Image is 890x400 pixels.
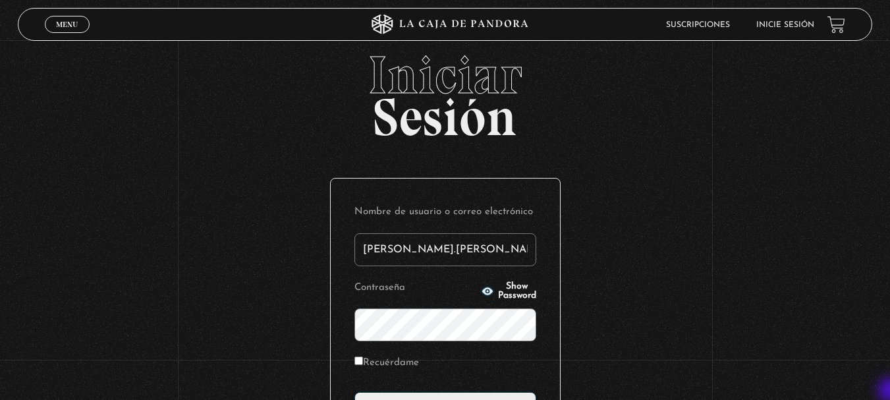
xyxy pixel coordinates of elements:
[354,353,419,374] label: Recuérdame
[51,32,82,41] span: Cerrar
[666,21,730,29] a: Suscripciones
[18,49,872,101] span: Iniciar
[481,282,536,300] button: Show Password
[354,357,363,365] input: Recuérdame
[756,21,814,29] a: Inicie sesión
[18,49,872,133] h2: Sesión
[354,278,477,299] label: Contraseña
[56,20,78,28] span: Menu
[827,16,845,34] a: View your shopping cart
[498,282,536,300] span: Show Password
[354,202,536,223] label: Nombre de usuario o correo electrónico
